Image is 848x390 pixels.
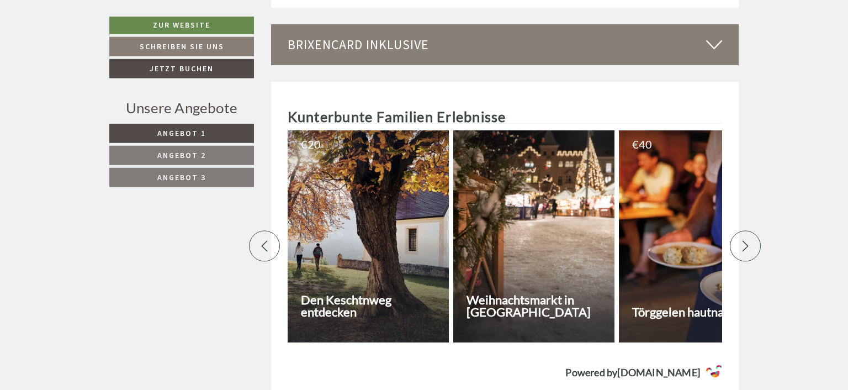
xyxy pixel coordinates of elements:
h3: Törggelen hautnah [632,306,777,318]
span: Angebot 3 [157,172,206,182]
h3: Weihnachtsmarkt in [GEOGRAPHIC_DATA] [467,294,611,318]
a: Zur Website [109,17,254,34]
div: Unsere Angebote [109,98,254,118]
small: 22:03 [17,54,175,62]
span: € [301,139,308,150]
a: Powered by[DOMAIN_NAME] [288,365,723,381]
div: Guten Tag, wie können wir Ihnen helfen? [9,30,181,64]
h2: Kunterbunte Familien Erlebnisse [288,109,723,125]
div: BrixenCard inklusive [271,24,739,65]
span: € [632,139,639,150]
span: Angebot 1 [157,128,206,138]
strong: [DOMAIN_NAME] [617,366,700,378]
span: Angebot 2 [157,150,206,160]
h3: Den Keschtnweg entdecken [301,294,446,318]
div: 40 [632,139,772,150]
a: € 20Den Keschtnweg entdecken [288,130,449,342]
a: Schreiben Sie uns [109,37,254,56]
a: € 40Törggelen hautnah [619,130,780,342]
button: Senden [369,291,435,310]
div: [GEOGRAPHIC_DATA] [17,33,175,41]
div: Montag [193,9,241,28]
a: Weihnachtsmarkt in [GEOGRAPHIC_DATA] [453,130,614,342]
a: Jetzt buchen [109,59,254,78]
div: 20 [301,139,441,150]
